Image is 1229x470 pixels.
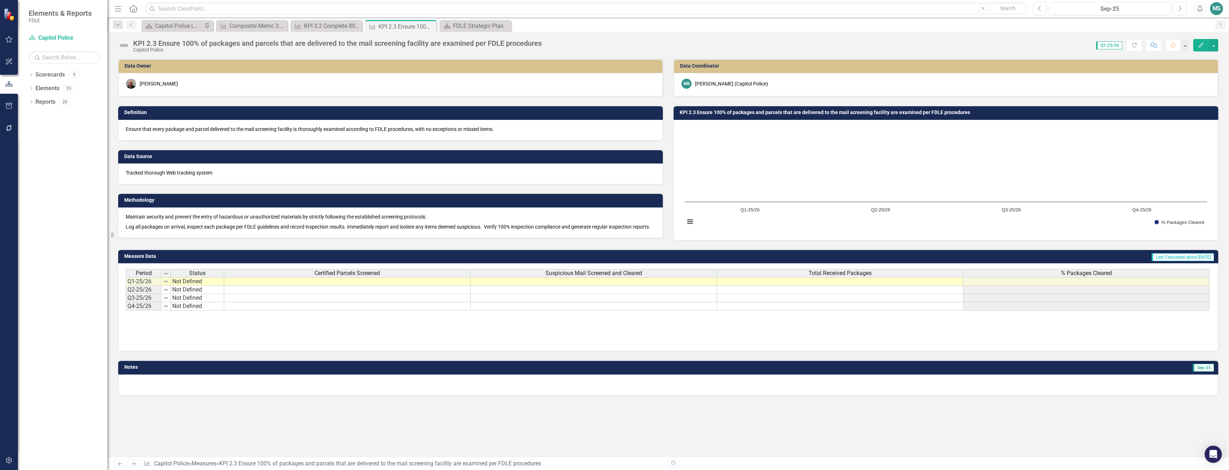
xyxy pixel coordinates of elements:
text: Q2-25/26 [871,207,890,212]
input: Search ClearPoint... [145,3,1028,15]
a: Capitol Police [29,34,100,42]
div: KPI 3.2 Complete 80% of vendor background checks [DATE]. [304,21,360,30]
h3: KPI 2.3 Ensure 100% of packages and parcels that are delivered to the mail screening facility are... [680,110,1215,115]
span: Q1-25/26 [1096,41,1122,49]
div: KPI 2.3 Ensure 100% of packages and parcels that are delivered to the mail screening facility are... [379,22,435,31]
h3: Data Coordinator [680,63,1214,69]
div: KPI 2.3 Ensure 100% of packages and parcels that are delivered to the mail screening facility are... [219,460,541,467]
input: Search Below... [29,51,100,64]
text: Q1-25/26 [741,207,760,212]
text: Q4-25/26 [1132,207,1151,212]
button: Show % Packages Cleared [1155,220,1204,225]
a: FDLE Strategic Plan [441,21,509,30]
td: Not Defined [171,294,224,302]
small: FDLE [29,18,92,23]
h3: Data Source [124,154,659,159]
h3: Notes [124,364,543,370]
a: KPI 3.2 Complete 80% of vendor background checks [DATE]. [292,21,360,30]
a: Measures [192,460,216,467]
td: Q2-25/26 [126,286,162,294]
div: KPI 2.3 Ensure 100% of packages and parcels that are delivered to the mail screening facility are... [133,39,542,47]
img: ClearPoint Strategy [4,8,16,21]
a: Capitol Police [154,460,189,467]
div: 28 [59,99,71,105]
span: Suspicious Mail Screened and Cleared [545,270,642,276]
div: Sep-25 [1051,5,1169,13]
button: MS [1210,2,1223,15]
span: Certified Parcels Screened [314,270,380,276]
span: % Packages Cleared [1061,270,1112,276]
img: 8DAGhfEEPCf229AAAAAElFTkSuQmCC [163,279,169,284]
span: Elements & Reports [29,9,92,18]
text: Q3-25/26 [1002,207,1021,212]
span: Sep-25 [1193,364,1214,372]
h3: Data Owner [125,63,659,69]
img: 8DAGhfEEPCf229AAAAAElFTkSuQmCC [163,287,169,293]
img: 8DAGhfEEPCf229AAAAAElFTkSuQmCC [163,303,169,309]
p: Ensure that every package and parcel delivered to the mail screening facility is thoroughly exami... [126,126,655,133]
div: MS [681,79,691,89]
a: Capitol Police Landing [143,21,202,30]
td: Not Defined [171,277,224,286]
button: Search [990,4,1026,14]
p: Maintain security and prevent the entry of hazardous or unauthorized materials by strictly follow... [126,213,655,222]
button: View chart menu, Chart [685,217,695,227]
img: David McCranie [126,79,136,89]
h3: Definition [124,110,659,115]
h3: Measure Data [124,254,491,259]
div: 26 [63,85,74,92]
a: Scorecards [35,71,65,79]
span: Status [189,270,206,276]
div: [PERSON_NAME] [140,80,178,87]
td: Q1-25/26 [126,277,162,286]
div: Capitol Police [133,47,542,53]
td: Not Defined [171,302,224,310]
span: Period [136,270,152,276]
h3: Methodology [124,197,659,203]
span: Search [1000,5,1016,11]
span: Total Received Packages [809,270,872,276]
span: Last Calculated about [DATE] [1152,253,1214,261]
div: 9 [68,72,80,78]
div: » » [144,460,663,468]
img: 8DAGhfEEPCf229AAAAAElFTkSuQmCC [163,271,169,276]
img: 8DAGhfEEPCf229AAAAAElFTkSuQmCC [163,295,169,301]
div: Capitol Police Landing [155,21,202,30]
div: Composite Metric 3.1 Number of employment backgrounds completed [230,21,286,30]
a: Reports [35,98,56,106]
svg: Interactive chart [681,126,1211,233]
div: Open Intercom Messenger [1205,446,1222,463]
p: Tracked thorough Web tracking system [126,169,655,176]
td: Q4-25/26 [126,302,162,310]
div: Chart. Highcharts interactive chart. [681,126,1211,233]
p: Log all packages on arrival, inspect each package per FDLE guidelines and record inspection resul... [126,222,655,230]
a: Composite Metric 3.1 Number of employment backgrounds completed [218,21,286,30]
a: Elements [35,84,59,93]
td: Not Defined [171,286,224,294]
img: Not Defined [118,40,130,51]
div: [PERSON_NAME] (Capitol Police) [695,80,768,87]
button: Sep-25 [1049,2,1171,15]
div: FDLE Strategic Plan [453,21,509,30]
td: Q3-25/26 [126,294,162,302]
